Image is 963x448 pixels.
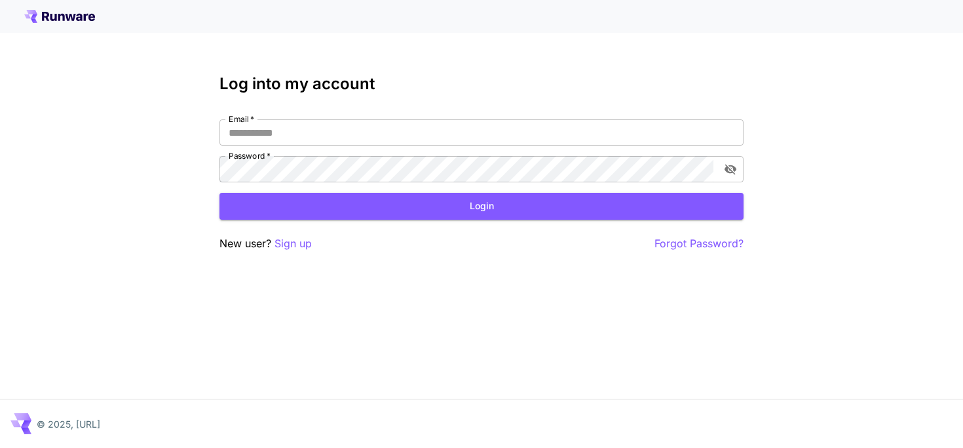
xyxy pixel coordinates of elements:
p: © 2025, [URL] [37,417,100,431]
button: Login [219,193,744,220]
button: toggle password visibility [719,157,742,181]
label: Email [229,113,254,125]
p: New user? [219,235,312,252]
button: Sign up [274,235,312,252]
h3: Log into my account [219,75,744,93]
label: Password [229,150,271,161]
button: Forgot Password? [654,235,744,252]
